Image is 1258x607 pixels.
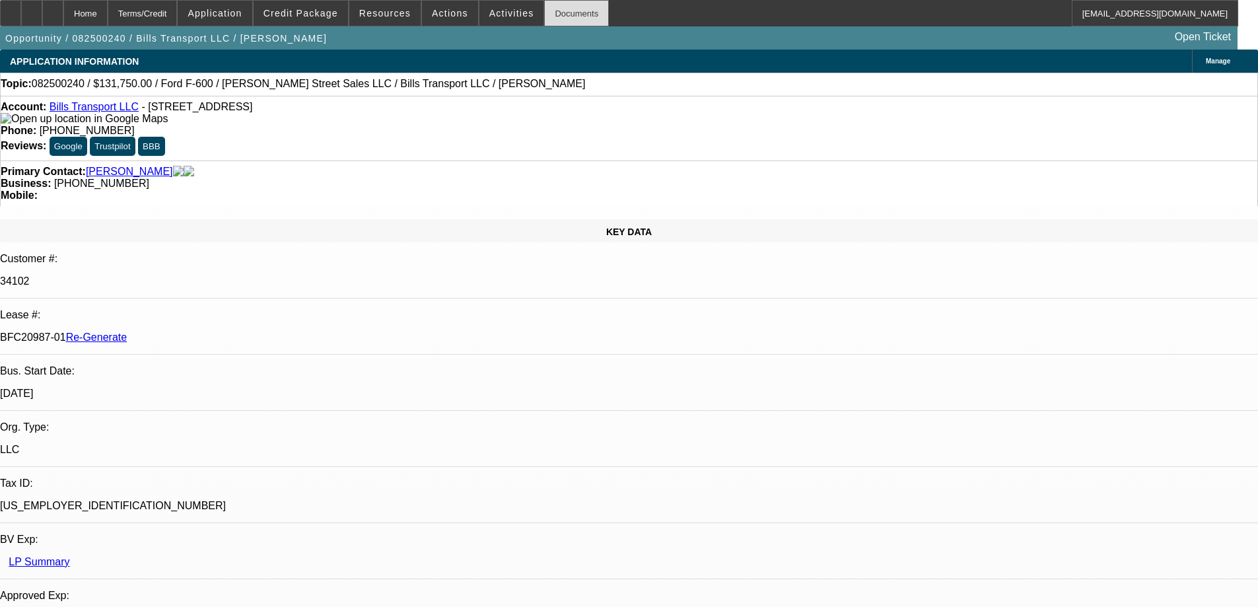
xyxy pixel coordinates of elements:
a: Bills Transport LLC [50,101,139,112]
button: Trustpilot [90,137,135,156]
button: Actions [422,1,478,26]
strong: Business: [1,178,51,189]
span: [PHONE_NUMBER] [54,178,149,189]
span: Activities [489,8,534,18]
span: APPLICATION INFORMATION [10,56,139,67]
strong: Phone: [1,125,36,136]
a: [PERSON_NAME] [86,166,173,178]
strong: Primary Contact: [1,166,86,178]
a: LP Summary [9,556,69,567]
strong: Mobile: [1,190,38,201]
button: Application [178,1,252,26]
span: Resources [359,8,411,18]
a: View Google Maps [1,113,168,124]
button: Credit Package [254,1,348,26]
img: Open up location in Google Maps [1,113,168,125]
span: Actions [432,8,468,18]
strong: Reviews: [1,140,46,151]
span: Credit Package [263,8,338,18]
button: Resources [349,1,421,26]
img: facebook-icon.png [173,166,184,178]
span: Opportunity / 082500240 / Bills Transport LLC / [PERSON_NAME] [5,33,327,44]
span: - [STREET_ADDRESS] [141,101,252,112]
img: linkedin-icon.png [184,166,194,178]
button: BBB [138,137,165,156]
button: Activities [479,1,544,26]
span: 082500240 / $131,750.00 / Ford F-600 / [PERSON_NAME] Street Sales LLC / Bills Transport LLC / [PE... [32,78,586,90]
span: [PHONE_NUMBER] [40,125,135,136]
span: KEY DATA [606,227,652,237]
span: Manage [1206,57,1230,65]
button: Google [50,137,87,156]
span: Application [188,8,242,18]
strong: Account: [1,101,46,112]
a: Re-Generate [66,332,127,343]
a: Open Ticket [1170,26,1236,48]
strong: Topic: [1,78,32,90]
